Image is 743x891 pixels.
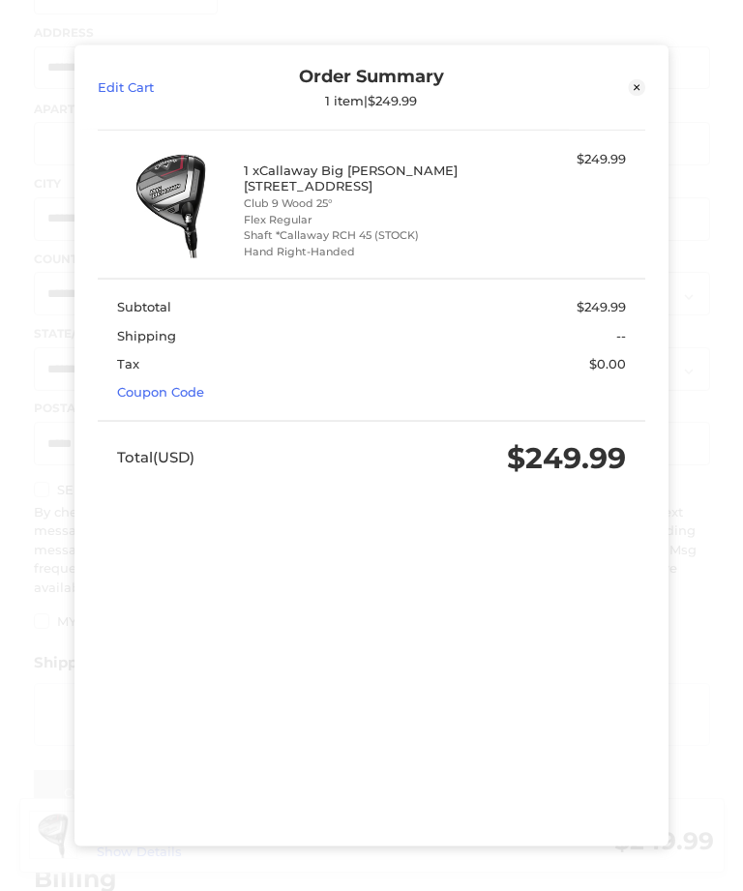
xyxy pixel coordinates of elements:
[117,355,139,371] span: Tax
[244,227,493,244] li: Shaft *Callaway RCH 45 (STOCK)
[244,162,493,193] h4: 1 x Callaway Big [PERSON_NAME] [STREET_ADDRESS]
[244,195,493,212] li: Club 9 Wood 25°
[98,66,234,108] a: Edit Cart
[244,243,493,259] li: Hand Right-Handed
[117,384,204,400] a: Coupon Code
[117,327,176,342] span: Shipping
[235,66,509,108] div: Order Summary
[244,211,493,227] li: Flex Regular
[235,92,509,107] div: 1 item | $249.99
[577,299,626,314] span: $249.99
[117,299,171,314] span: Subtotal
[499,149,627,168] div: $249.99
[117,448,194,466] span: Total (USD)
[616,327,626,342] span: --
[589,355,626,371] span: $0.00
[507,439,626,475] span: $249.99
